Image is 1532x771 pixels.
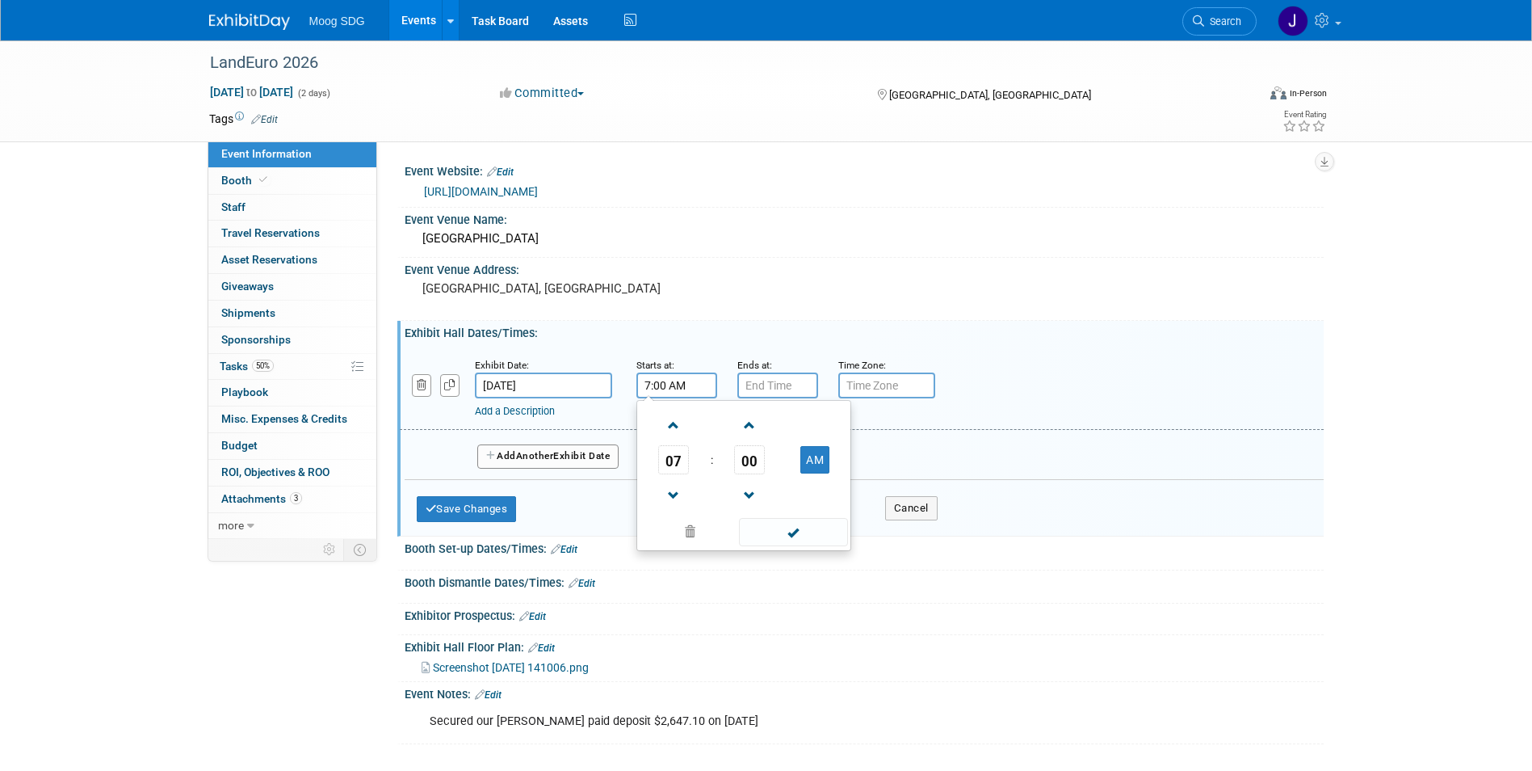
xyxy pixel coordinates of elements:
[343,539,376,560] td: Toggle Event Tabs
[405,258,1324,278] div: Event Venue Address:
[251,114,278,125] a: Edit
[800,446,829,474] button: AM
[221,412,347,425] span: Misc. Expenses & Credits
[316,539,344,560] td: Personalize Event Tab Strip
[244,86,259,99] span: to
[405,537,1324,558] div: Booth Set-up Dates/Times:
[221,306,275,319] span: Shipments
[658,404,689,445] a: Increment Hour
[734,445,765,474] span: Pick Minute
[734,404,765,445] a: Increment Minute
[405,571,1324,592] div: Booth Dismantle Dates/Times:
[296,88,330,99] span: (2 days)
[405,635,1324,656] div: Exhibit Hall Floor Plan:
[424,185,538,198] a: [URL][DOMAIN_NAME]
[220,360,274,373] span: Tasks
[208,513,376,539] a: more
[737,373,818,398] input: End Time
[494,85,590,102] button: Committed
[209,14,290,30] img: ExhibitDay
[487,166,514,178] a: Edit
[204,48,1232,78] div: LandEuro 2026
[208,301,376,327] a: Shipments
[218,519,244,532] span: more
[208,460,376,486] a: ROI, Objectives & ROO
[1182,7,1257,36] a: Search
[707,445,716,474] td: :
[417,496,517,522] button: Save Changes
[889,89,1091,101] span: [GEOGRAPHIC_DATA], [GEOGRAPHIC_DATA]
[405,682,1324,703] div: Event Notes:
[885,496,938,520] button: Cancel
[259,175,267,184] i: Booth reservation complete
[636,373,717,398] input: Start Time
[221,280,274,293] span: Giveaways
[208,433,376,459] a: Budget
[208,407,376,432] a: Misc. Expenses & Credits
[475,405,555,417] a: Add a Description
[208,274,376,300] a: Giveaways
[309,15,365,27] span: Moog SDG
[208,141,376,167] a: Event Information
[636,360,674,371] small: Starts at:
[221,439,258,452] span: Budget
[737,522,849,545] a: Done
[418,706,1146,738] div: Secured our [PERSON_NAME] paid deposit $2,647.10 on [DATE]
[221,385,268,398] span: Playbook
[221,333,291,346] span: Sponsorships
[208,487,376,512] a: Attachments3
[221,147,312,160] span: Event Information
[477,444,619,469] button: AddAnotherExhibit Date
[475,360,529,371] small: Exhibit Date:
[433,661,589,674] span: Screenshot [DATE] 141006.png
[221,466,329,478] span: ROI, Objectives & ROO
[640,521,741,544] a: Clear selection
[737,360,772,371] small: Ends at:
[405,321,1324,341] div: Exhibit Hall Dates/Times:
[528,642,555,654] a: Edit
[1161,84,1328,108] div: Event Format
[221,226,320,239] span: Travel Reservations
[1204,15,1241,27] span: Search
[290,492,302,504] span: 3
[208,380,376,406] a: Playbook
[838,373,935,398] input: Time Zone
[1278,6,1308,36] img: Jaclyn Roberts
[1282,111,1326,119] div: Event Rating
[422,661,589,674] a: Screenshot [DATE] 141006.png
[208,168,376,194] a: Booth
[208,221,376,246] a: Travel Reservations
[569,578,595,589] a: Edit
[475,689,502,701] a: Edit
[658,474,689,516] a: Decrement Hour
[405,604,1324,625] div: Exhibitor Prospectus:
[658,445,689,474] span: Pick Hour
[221,492,302,505] span: Attachments
[1270,86,1286,99] img: Format-Inperson.png
[551,544,577,555] a: Edit
[475,373,612,398] input: Date
[405,159,1324,180] div: Event Website:
[417,226,1312,251] div: [GEOGRAPHIC_DATA]
[519,611,546,622] a: Edit
[208,247,376,273] a: Asset Reservations
[208,354,376,380] a: Tasks50%
[516,450,554,461] span: Another
[405,208,1324,228] div: Event Venue Name:
[422,281,770,296] pre: [GEOGRAPHIC_DATA], [GEOGRAPHIC_DATA]
[838,360,886,371] small: Time Zone:
[221,174,271,187] span: Booth
[734,474,765,516] a: Decrement Minute
[221,200,246,213] span: Staff
[252,360,274,372] span: 50%
[1289,87,1327,99] div: In-Person
[208,327,376,353] a: Sponsorships
[209,111,278,127] td: Tags
[209,85,294,99] span: [DATE] [DATE]
[208,195,376,221] a: Staff
[221,253,317,266] span: Asset Reservations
